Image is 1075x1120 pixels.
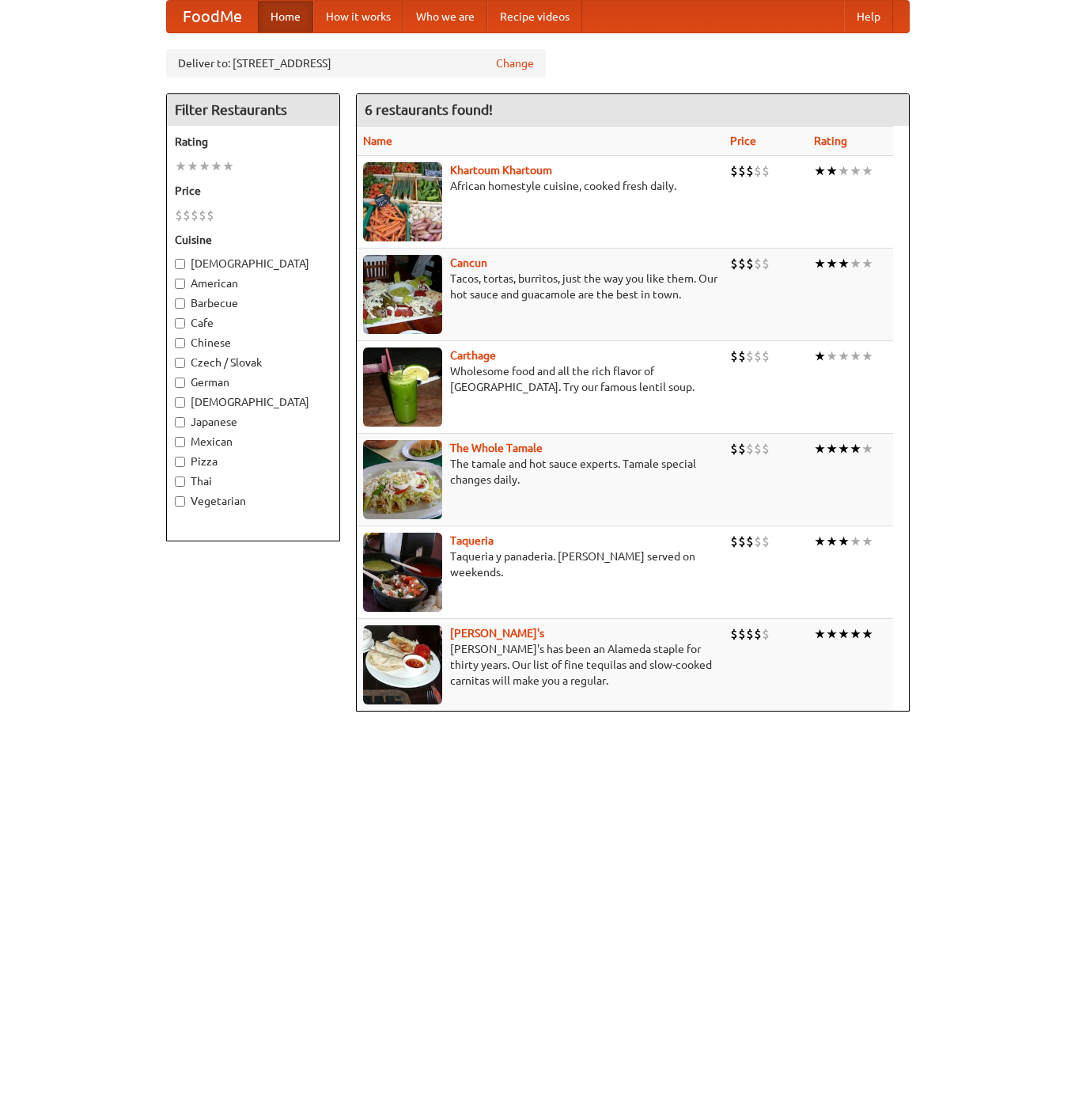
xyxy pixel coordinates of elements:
input: German [175,378,185,388]
a: Khartoum Khartoum [450,164,552,177]
li: $ [754,347,762,365]
label: German [175,374,331,390]
input: [DEMOGRAPHIC_DATA] [175,397,185,408]
ng-pluralize: 6 restaurants found! [365,102,493,117]
li: ★ [850,625,861,643]
li: ★ [826,625,838,643]
a: Cancun [450,256,487,269]
input: [DEMOGRAPHIC_DATA] [175,259,185,269]
li: ★ [814,347,826,365]
li: $ [738,625,746,643]
li: ★ [861,162,873,180]
li: $ [730,347,738,365]
li: ★ [826,255,838,272]
li: $ [191,207,199,224]
li: ★ [814,255,826,272]
li: ★ [187,158,199,175]
li: ★ [210,158,222,175]
li: $ [738,255,746,272]
li: $ [754,255,762,272]
p: Tacos, tortas, burritos, just the way you like them. Our hot sauce and guacamole are the best in ... [363,271,717,302]
li: $ [730,625,738,643]
li: $ [183,207,191,224]
li: $ [175,207,183,224]
li: $ [754,625,762,643]
a: FoodMe [167,1,258,32]
li: $ [762,162,770,180]
img: khartoum.jpg [363,162,442,241]
li: ★ [838,533,850,550]
li: $ [746,162,754,180]
img: carthage.jpg [363,347,442,427]
li: ★ [850,440,861,457]
li: $ [199,207,206,224]
a: How it works [313,1,403,32]
li: $ [762,625,770,643]
label: Barbecue [175,295,331,311]
li: ★ [826,440,838,457]
a: Carthage [450,349,496,362]
label: Chinese [175,335,331,351]
input: Pizza [175,457,185,467]
input: Mexican [175,437,185,447]
p: Taqueria y panaderia. [PERSON_NAME] served on weekends. [363,549,717,580]
label: Vegetarian [175,493,331,509]
img: pedros.jpg [363,625,442,704]
li: ★ [850,347,861,365]
li: ★ [850,533,861,550]
li: $ [754,440,762,457]
li: $ [206,207,214,224]
li: ★ [861,347,873,365]
li: ★ [199,158,210,175]
li: $ [762,347,770,365]
li: ★ [861,625,873,643]
li: $ [754,162,762,180]
h5: Price [175,183,331,199]
li: ★ [175,158,187,175]
li: ★ [814,440,826,457]
li: ★ [861,440,873,457]
a: The Whole Tamale [450,442,543,454]
li: $ [746,625,754,643]
a: Help [844,1,893,32]
li: $ [762,440,770,457]
li: $ [746,255,754,272]
p: [PERSON_NAME]'s has been an Alameda staple for thirty years. Our list of fine tequilas and slow-c... [363,641,717,689]
h5: Rating [175,134,331,150]
p: African homestyle cuisine, cooked fresh daily. [363,178,717,194]
b: Taqueria [450,534,494,547]
li: $ [738,162,746,180]
li: ★ [826,162,838,180]
input: Japanese [175,417,185,427]
label: [DEMOGRAPHIC_DATA] [175,394,331,410]
input: Thai [175,476,185,487]
li: $ [762,255,770,272]
label: Thai [175,473,331,489]
label: American [175,275,331,291]
img: wholetamale.jpg [363,440,442,519]
li: $ [738,533,746,550]
h5: Cuisine [175,232,331,248]
li: ★ [814,625,826,643]
li: ★ [826,533,838,550]
li: ★ [838,255,850,272]
a: Name [363,135,392,147]
li: $ [730,533,738,550]
li: $ [746,440,754,457]
input: Vegetarian [175,496,185,507]
li: $ [730,255,738,272]
label: Mexican [175,434,331,450]
a: [PERSON_NAME]'s [450,627,544,640]
label: Czech / Slovak [175,355,331,370]
label: [DEMOGRAPHIC_DATA] [175,256,331,271]
li: $ [730,162,738,180]
label: Japanese [175,414,331,430]
li: ★ [850,162,861,180]
input: American [175,279,185,289]
li: ★ [838,347,850,365]
h4: Filter Restaurants [167,94,339,126]
input: Barbecue [175,298,185,309]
